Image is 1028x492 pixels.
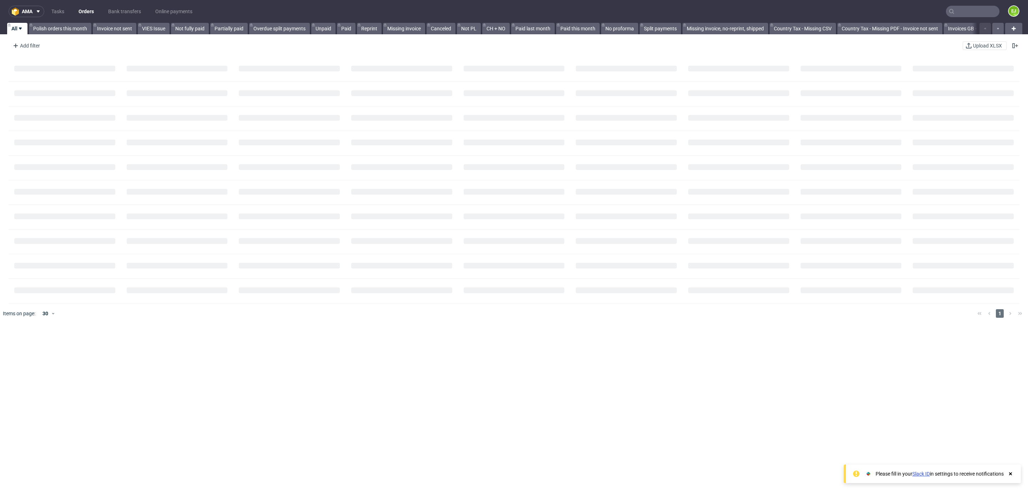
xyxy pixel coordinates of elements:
[311,23,336,34] a: Unpaid
[865,470,872,477] img: Slack
[972,43,1003,48] span: Upload XLSX
[876,470,1004,477] div: Please fill in your in settings to receive notifications
[38,308,51,318] div: 30
[12,7,22,16] img: logo
[104,6,145,17] a: Bank transfers
[912,471,930,477] a: Slack ID
[7,23,27,34] a: All
[9,6,44,17] button: ama
[357,23,382,34] a: Reprint
[10,40,41,51] div: Add filter
[383,23,425,34] a: Missing invoice
[22,9,32,14] span: ama
[29,23,91,34] a: Polish orders this month
[944,23,1028,34] a: Invoices GB - Missing Spreadsheet
[770,23,836,34] a: Country Tax - Missing CSV
[511,23,555,34] a: Paid last month
[3,310,35,317] span: Items on page:
[171,23,209,34] a: Not fully paid
[1009,6,1019,16] figcaption: EJ
[337,23,356,34] a: Paid
[837,23,942,34] a: Country Tax - Missing PDF - Invoice not sent
[93,23,136,34] a: Invoice not sent
[249,23,310,34] a: Overdue split payments
[640,23,681,34] a: Split payments
[427,23,455,34] a: Canceled
[151,6,197,17] a: Online payments
[996,309,1004,318] span: 1
[601,23,638,34] a: No proforma
[138,23,170,34] a: VIES Issue
[210,23,248,34] a: Partially paid
[482,23,510,34] a: CH + NO
[457,23,481,34] a: Not PL
[47,6,69,17] a: Tasks
[963,41,1007,50] button: Upload XLSX
[682,23,768,34] a: Missing invoice, no-reprint, shipped
[74,6,98,17] a: Orders
[556,23,600,34] a: Paid this month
